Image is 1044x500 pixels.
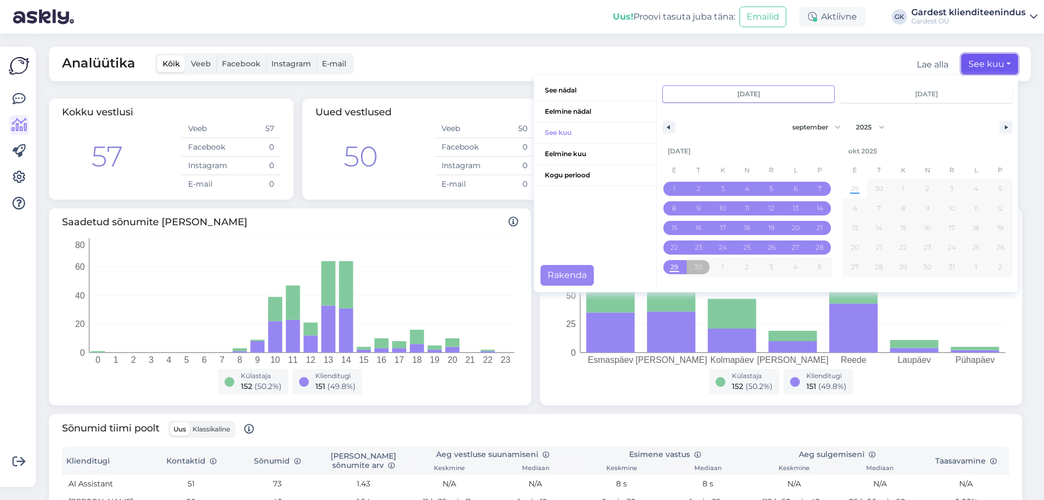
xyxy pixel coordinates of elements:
[917,58,948,71] div: Lae alla
[636,355,707,365] tspan: [PERSON_NAME]
[435,157,484,175] td: Instagram
[711,238,735,257] button: 24
[759,179,784,199] button: 5
[579,475,664,493] td: 8 s
[997,238,1004,257] span: 26
[131,355,136,365] tspan: 2
[202,355,207,365] tspan: 6
[852,218,858,238] span: 13
[341,355,351,365] tspan: 14
[62,215,518,230] span: Saadetud sõnumite [PERSON_NAME]
[662,199,687,218] button: 8
[241,371,282,381] div: Külastaja
[394,355,404,365] tspan: 17
[182,120,231,138] td: Veeb
[306,355,315,365] tspan: 12
[711,199,735,218] button: 10
[916,238,940,257] button: 23
[784,162,808,179] span: L
[759,162,784,179] span: R
[534,101,656,122] span: Eelmine nädal
[843,218,867,238] button: 13
[238,355,243,365] tspan: 8
[948,238,956,257] span: 24
[566,319,576,329] tspan: 25
[315,381,325,391] span: 151
[534,144,656,164] span: Eelmine kuu
[877,199,881,218] span: 7
[988,199,1012,218] button: 12
[711,218,735,238] button: 17
[465,355,475,365] tspan: 21
[222,59,260,69] span: Facebook
[80,348,85,357] tspan: 0
[843,257,867,277] button: 27
[784,179,808,199] button: 6
[940,218,964,238] button: 17
[916,162,940,179] span: N
[876,218,883,238] span: 14
[876,238,882,257] span: 21
[113,355,118,365] tspan: 1
[792,238,799,257] span: 27
[96,355,101,365] tspan: 0
[818,179,822,199] span: 7
[940,238,964,257] button: 24
[483,355,493,365] tspan: 22
[231,120,281,138] td: 57
[807,218,832,238] button: 21
[412,355,422,365] tspan: 18
[711,162,735,179] span: K
[327,381,356,391] span: ( 49.8 %)
[972,238,980,257] span: 25
[769,179,773,199] span: 5
[759,199,784,218] button: 12
[670,257,678,277] span: 29
[817,218,823,238] span: 21
[799,7,866,27] div: Aktiivne
[735,218,760,238] button: 18
[853,199,857,218] span: 6
[911,8,1037,26] a: Gardest klienditeenindusGardest OÜ
[916,199,940,218] button: 9
[817,199,823,218] span: 14
[950,179,954,199] span: 3
[735,199,760,218] button: 11
[867,218,892,238] button: 14
[988,238,1012,257] button: 26
[793,199,799,218] span: 13
[806,381,816,391] span: 151
[745,381,773,391] span: ( 50.2 %)
[974,179,978,199] span: 4
[940,199,964,218] button: 10
[665,475,751,493] td: 8 s
[324,355,333,365] tspan: 13
[751,447,923,462] th: Aeg sulgemiseni
[663,86,834,102] input: Early
[62,475,148,493] td: AI Assistant
[662,179,687,199] button: 1
[902,179,904,199] span: 1
[923,257,931,277] span: 30
[534,80,656,101] button: See nädal
[448,355,457,365] tspan: 20
[841,355,866,365] tspan: Reede
[406,475,492,493] td: N/A
[254,381,282,391] span: ( 50.2 %)
[940,179,964,199] button: 3
[687,238,711,257] button: 23
[964,162,989,179] span: L
[148,475,234,493] td: 51
[807,162,832,179] span: P
[901,199,905,218] span: 8
[710,355,754,365] tspan: Kolmapäev
[949,199,955,218] span: 10
[719,238,727,257] span: 24
[62,421,254,438] span: Sõnumid tiimi poolt
[891,218,916,238] button: 15
[744,218,750,238] span: 18
[687,179,711,199] button: 2
[720,218,726,238] span: 17
[687,257,711,277] button: 30
[898,355,931,365] tspan: Laupäev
